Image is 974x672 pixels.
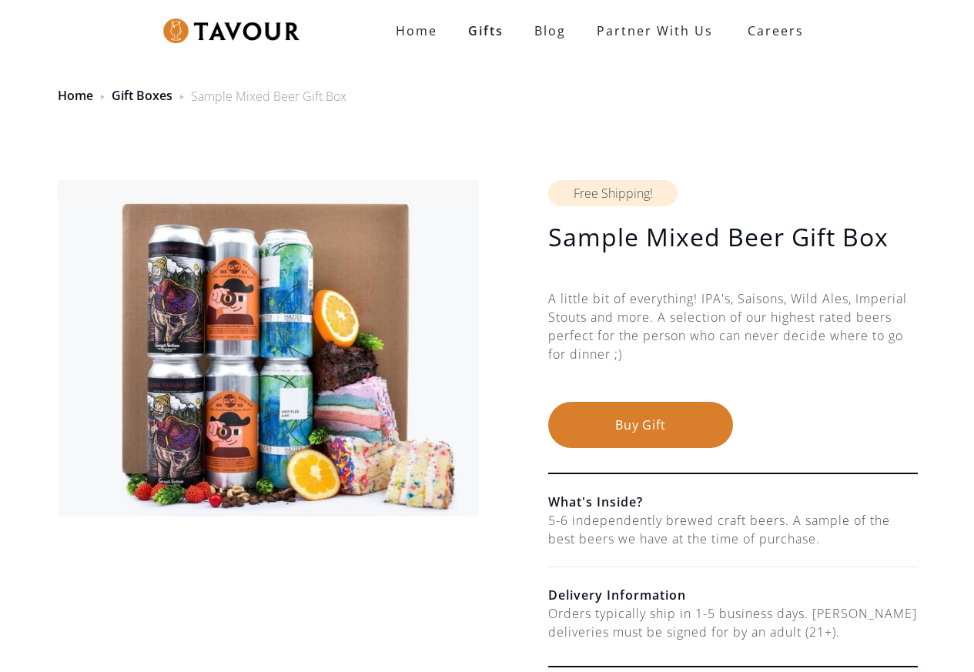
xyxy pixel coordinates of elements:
strong: Careers [748,15,804,46]
div: Sample Mixed Beer Gift Box [191,87,346,105]
div: Free Shipping! [548,180,678,206]
a: Blog [519,15,581,46]
a: Home [58,87,93,104]
h1: Sample Mixed Beer Gift Box [548,222,918,252]
button: Buy Gift [548,402,733,448]
a: Careers [728,9,815,52]
a: Gifts [453,15,519,46]
a: Gift Boxes [112,87,172,104]
a: partner with us [581,15,728,46]
h6: What's Inside? [548,493,918,511]
div: A little bit of everything! IPA's, Saisons, Wild Ales, Imperial Stouts and more. A selection of o... [548,289,918,402]
div: 5-6 independently brewed craft beers. A sample of the best beers we have at the time of purchase. [548,511,918,548]
a: Home [380,15,453,46]
h6: Delivery Information [548,586,918,604]
div: Orders typically ship in 1-5 business days. [PERSON_NAME] deliveries must be signed for by an adu... [548,604,918,641]
strong: Home [396,22,437,39]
